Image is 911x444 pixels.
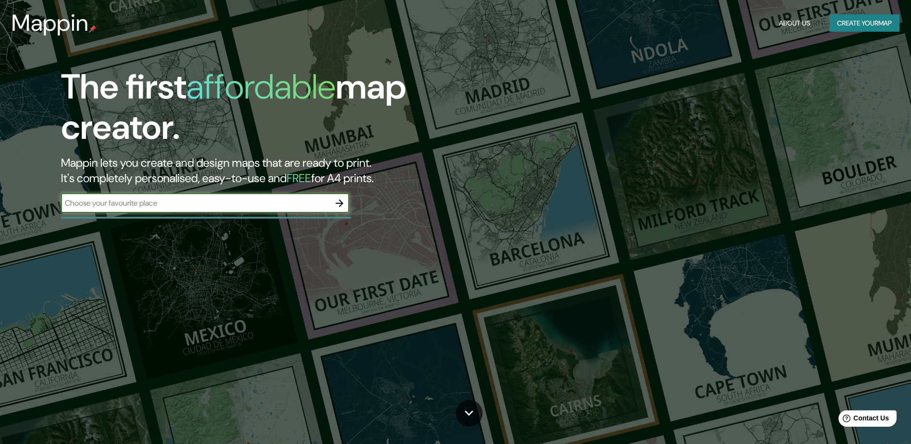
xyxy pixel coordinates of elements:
button: Create yourmap [829,14,899,32]
button: About Us [775,14,814,32]
img: mappin-pin [89,25,97,33]
h1: affordable [186,64,336,109]
h3: Mappin [12,10,89,37]
h5: FREE [287,171,311,185]
input: Choose your favourite place [61,197,330,209]
iframe: Help widget launcher [826,407,900,433]
h1: The first map creator. [61,67,517,155]
h2: Mappin lets you create and design maps that are ready to print. It's completely personalised, eas... [61,155,517,186]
